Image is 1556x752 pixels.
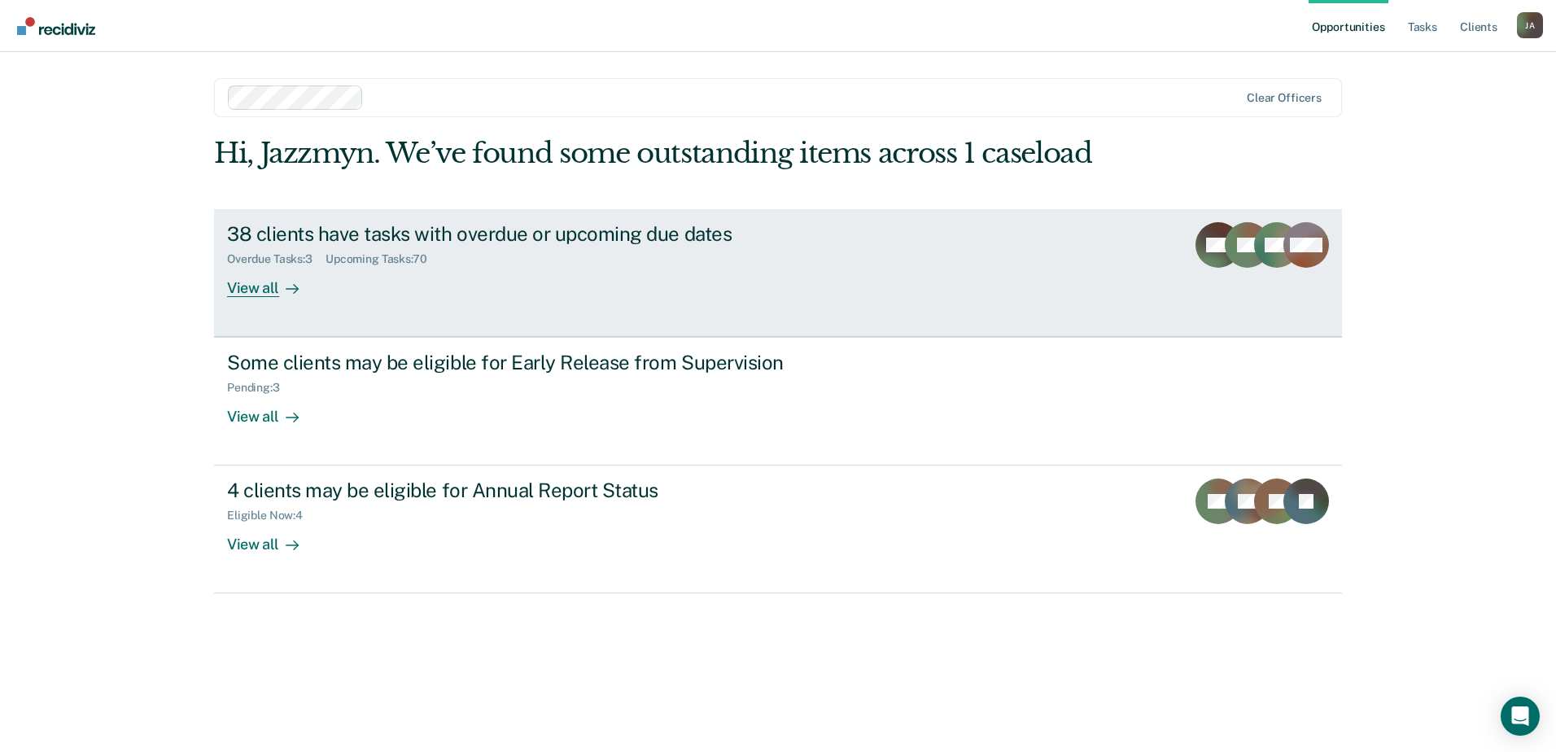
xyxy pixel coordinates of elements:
img: Recidiviz [17,17,95,35]
div: View all [227,395,318,426]
div: Clear officers [1247,91,1322,105]
a: Some clients may be eligible for Early Release from SupervisionPending:3View all [214,337,1342,466]
button: Profile dropdown button [1517,12,1543,38]
div: Overdue Tasks : 3 [227,252,326,266]
div: 4 clients may be eligible for Annual Report Status [227,479,798,502]
div: 38 clients have tasks with overdue or upcoming due dates [227,222,798,246]
div: Hi, Jazzmyn. We’ve found some outstanding items across 1 caseload [214,137,1117,170]
div: Pending : 3 [227,381,293,395]
div: View all [227,522,318,554]
div: Open Intercom Messenger [1501,697,1540,736]
div: Some clients may be eligible for Early Release from Supervision [227,351,798,374]
a: 38 clients have tasks with overdue or upcoming due datesOverdue Tasks:3Upcoming Tasks:70View all [214,209,1342,337]
div: View all [227,265,318,297]
a: 4 clients may be eligible for Annual Report StatusEligible Now:4View all [214,466,1342,593]
div: Upcoming Tasks : 70 [326,252,440,266]
div: J A [1517,12,1543,38]
div: Eligible Now : 4 [227,509,316,522]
